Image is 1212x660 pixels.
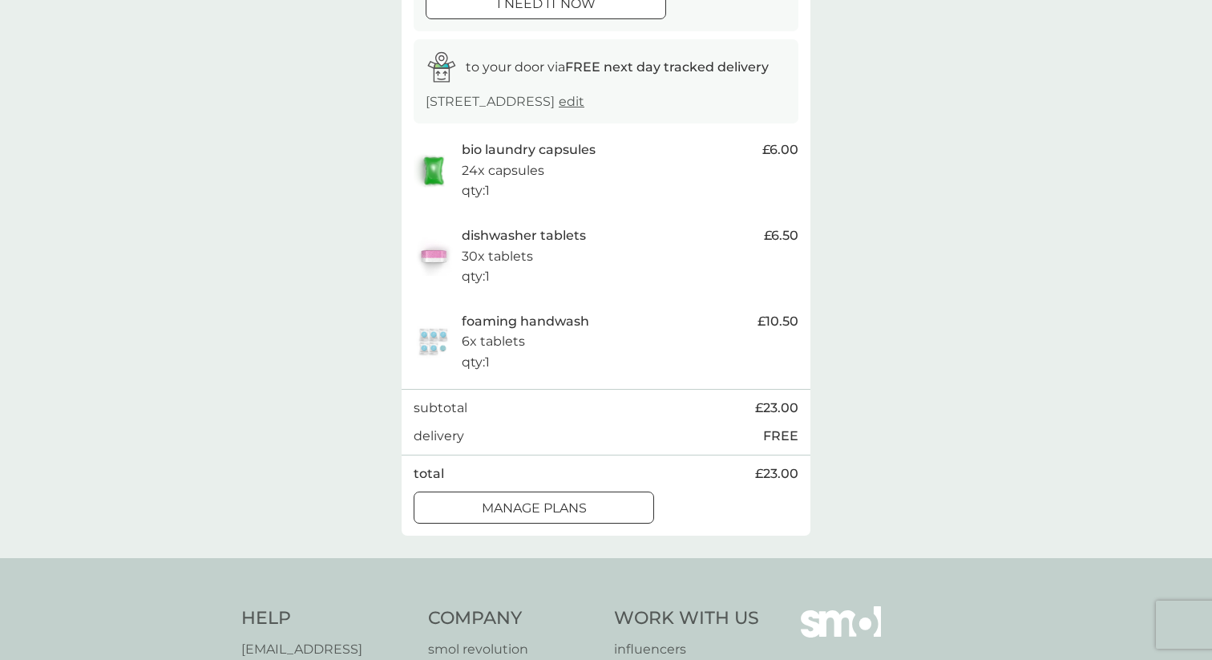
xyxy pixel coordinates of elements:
[462,331,525,352] p: 6x tablets
[764,225,798,246] span: £6.50
[462,140,596,160] p: bio laundry capsules
[565,59,769,75] strong: FREE next day tracked delivery
[462,160,544,181] p: 24x capsules
[559,94,584,109] a: edit
[762,140,798,160] span: £6.00
[482,498,587,519] p: manage plans
[428,606,599,631] h4: Company
[466,59,769,75] span: to your door via
[414,492,654,524] button: manage plans
[763,426,798,447] p: FREE
[614,606,759,631] h4: Work With Us
[614,639,759,660] a: influencers
[241,606,412,631] h4: Help
[414,398,467,419] p: subtotal
[462,311,589,332] p: foaming handwash
[414,426,464,447] p: delivery
[414,464,444,484] p: total
[462,246,533,267] p: 30x tablets
[426,91,584,112] p: [STREET_ADDRESS]
[755,398,798,419] span: £23.00
[755,464,798,484] span: £23.00
[462,352,490,373] p: qty : 1
[462,180,490,201] p: qty : 1
[757,311,798,332] span: £10.50
[462,225,586,246] p: dishwasher tablets
[428,639,599,660] a: smol revolution
[462,266,490,287] p: qty : 1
